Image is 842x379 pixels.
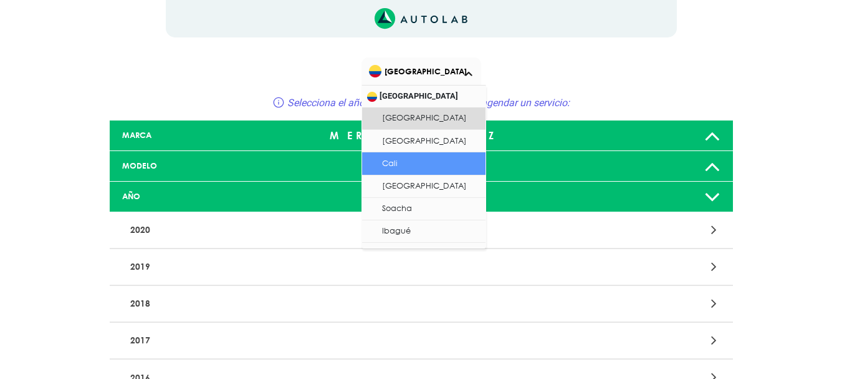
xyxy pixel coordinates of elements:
[362,130,486,152] li: [GEOGRAPHIC_DATA]
[287,97,570,109] span: Selecciona el año de tu carro, para cotizar o agendar un servicio:
[369,65,381,77] img: Flag of COLOMBIA
[369,62,476,80] span: [GEOGRAPHIC_DATA]
[362,152,486,175] li: Cali
[125,292,514,315] p: 2018
[362,86,486,107] span: [GEOGRAPHIC_DATA]
[318,154,524,179] div: C180
[362,198,486,220] li: Soacha
[125,255,514,278] p: 2019
[318,123,524,148] div: MERCEDES BENZ
[375,12,467,24] a: Link al sitio de autolab
[362,175,486,198] li: [GEOGRAPHIC_DATA]
[362,107,486,130] li: [GEOGRAPHIC_DATA]
[110,121,733,151] a: MARCA MERCEDES BENZ
[113,160,318,172] div: MODELO
[113,190,318,202] div: AÑO
[367,92,377,102] img: Flag of COLOMBIA
[125,329,514,352] p: 2017
[125,219,514,242] p: 2020
[362,220,486,243] li: Ibagué
[110,151,733,182] a: MODELO C180
[362,243,486,265] li: Zipaquirá
[113,129,318,141] div: MARCA
[110,182,733,212] a: AÑO
[361,57,481,85] div: Flag of COLOMBIA[GEOGRAPHIC_DATA]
